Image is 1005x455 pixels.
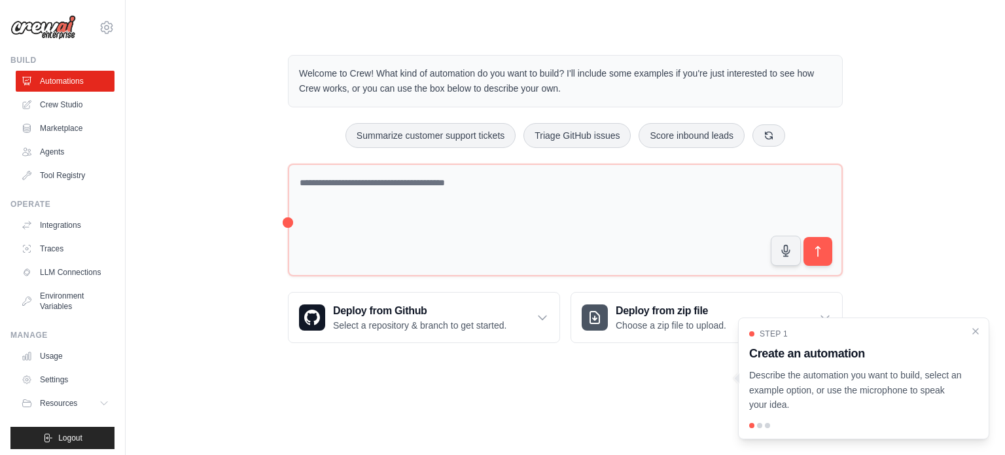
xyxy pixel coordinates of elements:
button: Triage GitHub issues [523,123,631,148]
h3: Deploy from Github [333,303,506,319]
div: Manage [10,330,115,340]
button: Logout [10,427,115,449]
a: Environment Variables [16,285,115,317]
a: Settings [16,369,115,390]
a: Agents [16,141,115,162]
span: Logout [58,433,82,443]
p: Describe the automation you want to build, select an example option, or use the microphone to spe... [749,368,962,412]
span: Step 1 [760,329,788,339]
a: Traces [16,238,115,259]
a: LLM Connections [16,262,115,283]
p: Select a repository & branch to get started. [333,319,506,332]
img: Logo [10,15,76,40]
div: Build [10,55,115,65]
span: Resources [40,398,77,409]
a: Automations [16,71,115,92]
p: Welcome to Crew! What kind of automation do you want to build? I'll include some examples if you'... [299,66,832,96]
a: Marketplace [16,118,115,139]
a: Usage [16,346,115,367]
button: Close walkthrough [970,326,981,337]
a: Crew Studio [16,94,115,115]
h3: Create an automation [749,344,962,363]
button: Resources [16,393,115,414]
a: Integrations [16,215,115,236]
h3: Deploy from zip file [616,303,726,319]
div: Operate [10,199,115,209]
button: Summarize customer support tickets [345,123,516,148]
a: Tool Registry [16,165,115,186]
p: Choose a zip file to upload. [616,319,726,332]
button: Score inbound leads [639,123,745,148]
iframe: Chat Widget [940,392,1005,455]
